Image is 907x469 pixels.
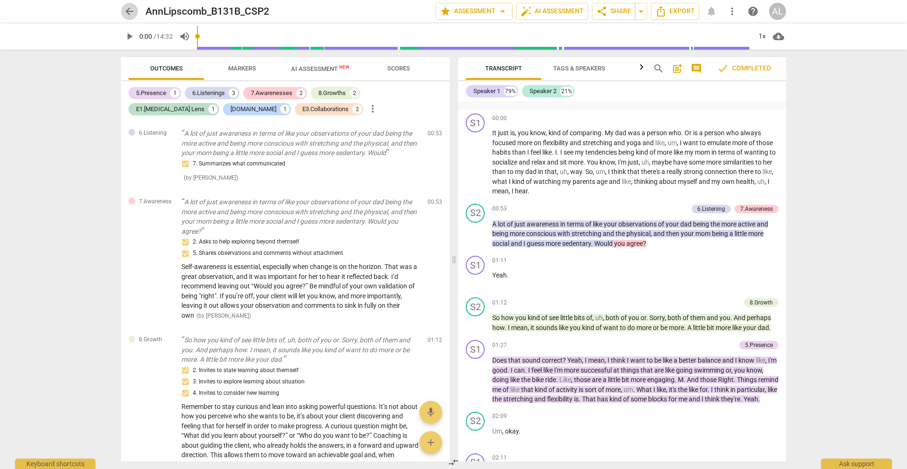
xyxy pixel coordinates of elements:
[492,139,517,147] span: focused
[732,139,749,147] span: more
[136,88,166,98] div: 5.Presence
[769,3,786,20] button: AL
[636,148,650,156] span: kind
[302,104,349,114] div: E3.Collaborations
[618,158,628,166] span: I'm
[647,129,668,137] span: person
[631,178,634,185] span: ,
[618,148,636,156] span: being
[557,148,560,156] span: .
[504,87,517,96] div: 79%
[507,168,515,175] span: to
[609,178,622,185] span: and
[729,230,735,237] span: a
[557,168,560,175] span: ,
[510,230,526,237] span: more
[527,240,546,247] span: guess
[627,168,641,175] span: that
[176,28,193,45] button: Volume
[592,3,635,20] button: Share
[507,220,514,228] span: of
[280,104,290,114] div: 1
[516,3,588,20] button: AI Assessment
[139,129,167,137] span: 6.Listening
[680,139,683,147] span: I
[773,31,784,42] span: cloud_download
[291,65,350,72] span: AI Assessment
[523,240,527,247] span: I
[139,198,171,206] span: 7.Awareness
[667,139,677,147] span: Filler word
[616,230,626,237] span: the
[501,314,515,321] span: how
[621,314,628,321] span: of
[693,129,699,137] span: is
[560,168,567,175] span: Filler word
[711,148,718,156] span: in
[756,139,773,147] span: those
[515,168,525,175] span: my
[509,178,512,185] span: I
[492,158,519,166] span: socialize
[352,104,362,114] div: 2
[570,168,582,175] span: way
[595,314,603,321] span: Filler word
[296,88,306,98] div: 2
[821,459,892,469] div: Ask support
[564,148,575,156] span: see
[541,314,549,321] span: of
[562,178,573,185] span: my
[492,230,510,237] span: being
[428,130,442,138] span: 00:53
[497,6,508,17] span: arrow_drop_down
[706,158,723,166] span: more
[387,65,410,72] span: Scores
[570,129,601,137] span: comparing
[573,178,597,185] span: parents
[121,28,138,45] button: Play
[587,158,599,166] span: You
[150,65,183,72] span: Outcomes
[492,114,507,122] span: 00:00
[512,187,515,195] span: I
[436,3,513,20] button: Assessment
[653,63,664,74] span: search
[604,220,618,228] span: your
[582,168,585,175] span: .
[593,220,604,228] span: like
[136,104,205,114] div: E1.[MEDICAL_DATA] Lens
[591,240,594,247] span: .
[718,148,736,156] span: terms
[179,31,190,42] span: volume_up
[498,129,510,137] span: just
[697,205,725,213] div: 6.Listening
[651,61,666,76] button: Search
[717,63,771,74] span: Completed
[649,158,652,166] span: ,
[575,148,585,156] span: my
[192,88,225,98] div: 6.Listenings
[594,240,614,247] span: Would
[208,104,218,114] div: 1
[643,240,646,247] span: ?
[651,3,699,20] button: Export
[466,297,485,316] div: Change speaker
[582,139,614,147] span: stretching
[562,240,591,247] span: sedentary
[542,148,552,156] span: like
[492,271,507,279] span: Yeah
[515,129,518,137] span: ,
[723,158,755,166] span: similarities
[635,6,647,17] span: arrow_drop_down
[712,230,729,237] span: being
[197,313,251,319] span: ( by [PERSON_NAME] )
[145,6,269,17] h2: AnnLipscomb_B131B_CSP2
[498,220,507,228] span: lot
[738,220,757,228] span: active
[655,139,665,147] span: Filler word
[736,178,754,185] span: health
[684,168,704,175] span: strong
[596,6,608,17] span: share
[533,178,562,185] span: watching
[685,148,695,156] span: my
